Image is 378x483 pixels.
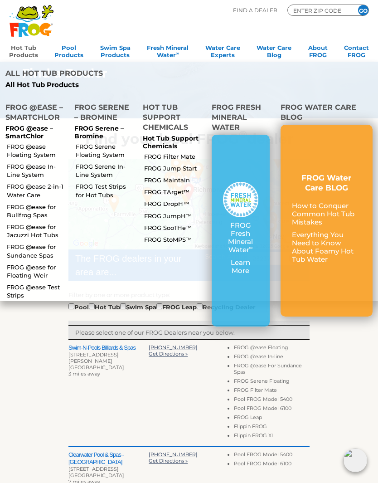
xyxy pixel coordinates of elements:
li: Pool FROG Model 5400 [234,451,310,460]
a: FROG Water Care BLOG How to Conquer Common Hot Tub Mistakes Everything You Need to Know About Foa... [292,173,361,268]
a: All Hot Tub Products [5,81,182,89]
h3: FROG Water Care BLOG [292,173,361,193]
input: Zip Code Form [292,6,347,15]
h4: All Hot Tub Products [5,68,182,81]
p: Please select one of our FROG Dealers near you below. [75,328,303,337]
a: [PHONE_NUMBER] [149,451,198,458]
a: FROG Serene Floating System [76,142,136,159]
div: [STREET_ADDRESS] [68,466,149,472]
a: FROG SooTHe™ [144,224,204,232]
sup: ∞ [176,51,179,56]
p: Everything You Need to Know About Foamy Hot Tub Water [292,231,361,263]
a: FROG Serene In-Line System [76,162,136,179]
sup: ∞ [249,244,253,251]
li: FROG @ease Floating [234,344,310,353]
span: 3 miles away [68,371,100,377]
a: Water CareExperts [205,41,240,59]
a: FROG Fresh Mineral Water∞ Learn More [223,182,258,279]
a: FROG @ease for Bullfrog Spas [7,203,67,219]
h4: Hot Tub Support Chemicals [143,102,201,135]
div: [GEOGRAPHIC_DATA] [68,472,149,478]
a: Fresh MineralWater∞ [147,41,189,59]
a: FROG Test Strips for Hot Tubs [76,182,136,199]
a: Hot Tub Support Chemicals [143,134,199,150]
li: FROG @ease For Sundance Spas [234,362,310,378]
h4: FROG Fresh Mineral Water [212,102,270,135]
a: FROG StoMPS™ [144,235,204,244]
a: FROG @ease 2-in-1 Water Care [7,182,67,199]
p: Find A Dealer [233,5,277,16]
a: FROG DropH™ [144,200,204,208]
li: Pool FROG Model 6100 [234,460,310,469]
li: Flippin FROG XL [234,432,310,441]
li: FROG Serene Floating [234,378,310,387]
li: FROG Leap [234,414,310,423]
h2: Clearwater Pool & Spas - [GEOGRAPHIC_DATA] [68,451,149,466]
a: FROG @ease In-Line System [7,162,67,179]
p: Learn More [223,259,258,275]
h4: FROG Serene – Bromine [74,102,132,125]
div: Pool Hot Tub Swim Spa FROG Leap Recycling Dealer [68,302,256,312]
div: [PERSON_NAME][GEOGRAPHIC_DATA] [68,358,149,371]
a: FROG TArget™ [144,188,204,196]
a: FROG Filter Mate [144,152,204,161]
li: Pool FROG Model 5400 [234,396,310,405]
div: [STREET_ADDRESS] [68,351,149,358]
a: PoolProducts [54,41,83,59]
li: FROG Filter Mate [234,387,310,396]
a: FROG JumpH™ [144,212,204,220]
p: FROG @ease – SmartChlor [5,125,63,140]
a: FROG Maintain [144,176,204,184]
h2: Swim-N-Pools Billiards & Spas [68,344,149,351]
a: Get Directions » [149,351,188,357]
a: ContactFROG [344,41,369,59]
a: FROG @ease Floating System [7,142,67,159]
li: FROG @ease In-line [234,353,310,362]
a: FROG @ease for Floating Weir [7,263,67,279]
a: Water CareBlog [257,41,291,59]
h4: FROG @ease – SmartChlor [5,102,63,125]
li: Pool FROG Model 6100 [234,405,310,414]
input: GO [358,5,368,15]
a: FROG @ease for Sundance Spas [7,243,67,259]
a: Hot TubProducts [9,41,38,59]
p: How to Conquer Common Hot Tub Mistakes [292,202,361,226]
h4: FROG Water Care Blog [281,102,373,125]
a: [PHONE_NUMBER] [149,344,198,351]
a: FROG @ease Test Strips [7,283,67,299]
p: FROG Fresh Mineral Water [223,221,258,254]
a: FROG Jump Start [144,164,204,172]
p: FROG Serene – Bromine [74,125,132,140]
a: FROG @ease for Jacuzzi Hot Tubs [7,223,67,239]
a: Get Directions » [149,458,188,464]
img: openIcon [344,449,367,472]
a: Swim SpaProducts [100,41,131,59]
a: AboutFROG [308,41,328,59]
li: Flippin FROG [234,423,310,432]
